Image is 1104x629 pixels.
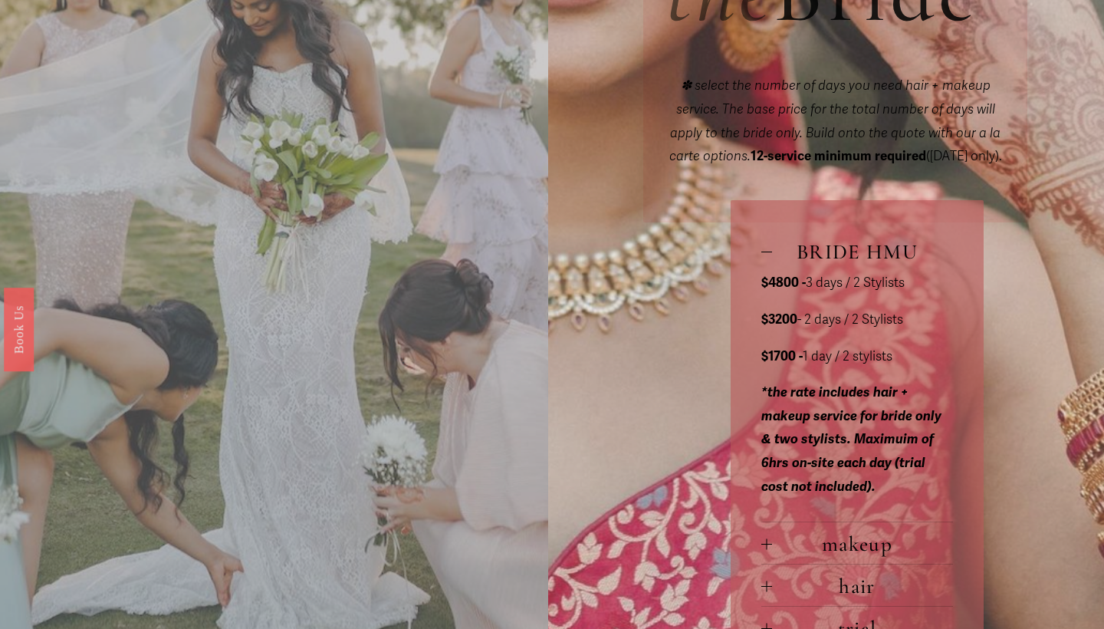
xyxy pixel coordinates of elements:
span: hair [772,574,954,599]
strong: $4800 - [761,275,806,291]
button: BRIDE HMU [761,230,954,272]
p: - 2 days / 2 Stylists [761,308,954,332]
em: ✽ select the number of days you need hair + makeup service. The base price for the total number o... [669,77,1004,164]
strong: $1700 - [761,348,803,364]
a: Book Us [4,288,34,371]
strong: $3200 [761,311,797,328]
p: ([DATE] only). [666,74,1004,168]
div: BRIDE HMU [761,272,954,522]
span: makeup [772,532,954,557]
strong: 12-service minimum required [751,148,926,164]
em: *the rate includes hair + makeup service for bride only & two stylists. Maximuim of 6hrs on-site ... [761,384,945,494]
button: hair [761,565,954,606]
p: 3 days / 2 Stylists [761,272,954,295]
button: makeup [761,522,954,564]
p: 1 day / 2 stylists [761,345,954,369]
span: BRIDE HMU [772,239,954,265]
